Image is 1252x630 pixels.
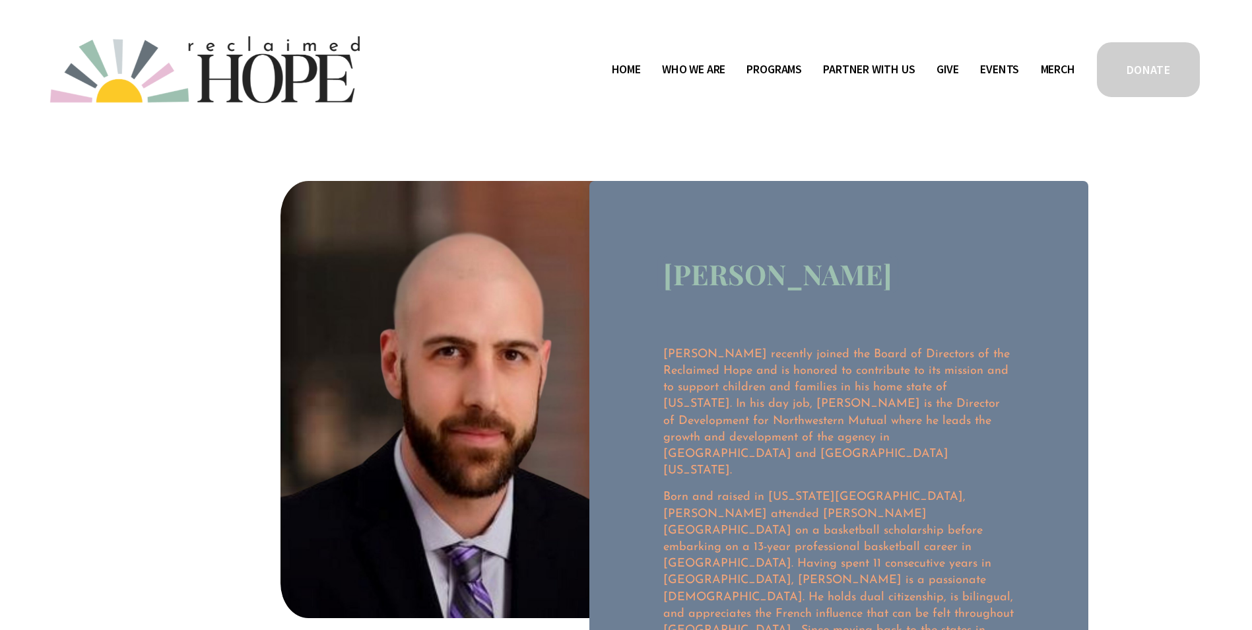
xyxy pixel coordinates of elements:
a: Merch [1041,59,1075,80]
a: folder dropdown [746,59,802,80]
span: Who We Are [662,60,725,79]
span: Programs [746,60,802,79]
a: Give [937,59,959,80]
a: folder dropdown [662,59,725,80]
span: Partner With Us [823,60,915,79]
a: folder dropdown [823,59,915,80]
a: Home [612,59,641,80]
img: Reclaimed Hope Initiative [50,36,360,103]
strong: [PERSON_NAME] [663,256,892,293]
a: Events [980,59,1019,80]
p: [PERSON_NAME] recently joined the Board of Directors of the Reclaimed Hope and is honored to cont... [663,347,1014,480]
a: DONATE [1095,40,1202,99]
